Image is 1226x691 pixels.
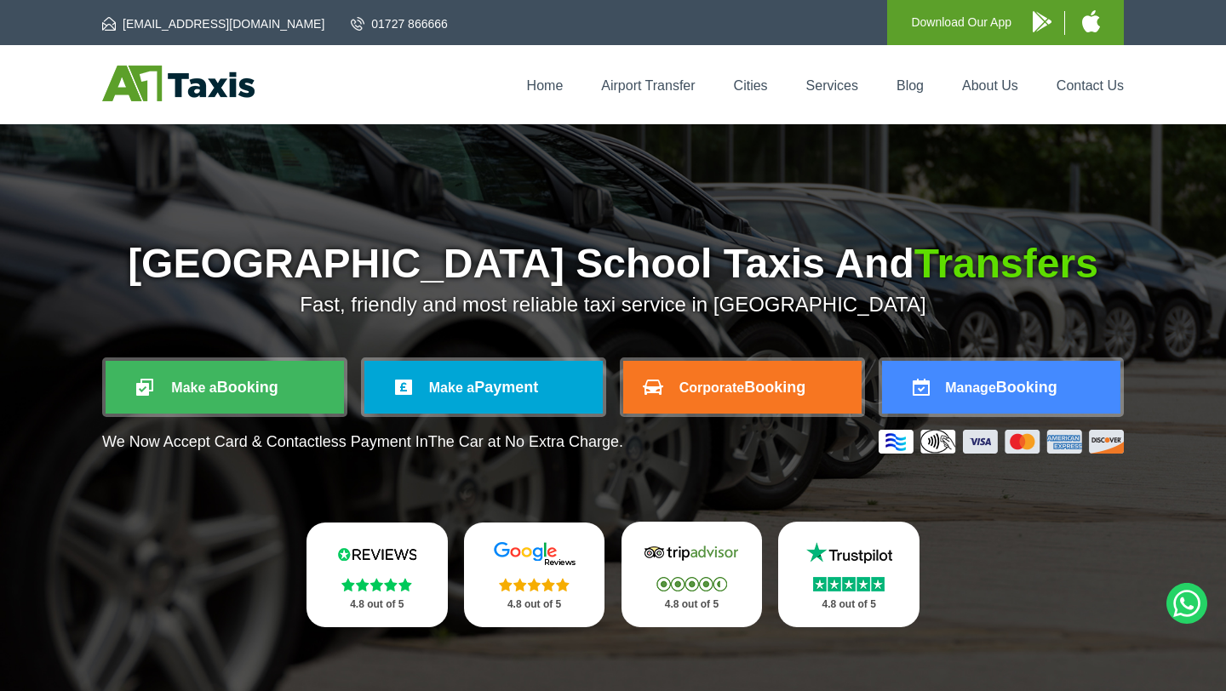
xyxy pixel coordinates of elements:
p: We Now Accept Card & Contactless Payment In [102,433,623,451]
a: Tripadvisor Stars 4.8 out of 5 [622,522,763,627]
a: Cities [734,78,768,93]
span: Transfers [914,241,1098,286]
span: Make a [429,380,474,395]
a: Trustpilot Stars 4.8 out of 5 [778,522,919,627]
p: 4.8 out of 5 [797,594,901,615]
a: [EMAIL_ADDRESS][DOMAIN_NAME] [102,15,324,32]
img: A1 Taxis iPhone App [1082,10,1100,32]
img: A1 Taxis Android App [1033,11,1051,32]
img: Stars [656,577,727,591]
a: Airport Transfer [601,78,695,93]
a: 01727 866666 [351,15,448,32]
img: Trustpilot [798,540,900,566]
a: Reviews.io Stars 4.8 out of 5 [306,523,448,627]
a: Make aBooking [106,361,344,414]
span: Manage [945,380,996,395]
span: The Car at No Extra Charge. [428,433,623,450]
a: CorporateBooking [623,361,862,414]
img: Stars [341,578,412,591]
p: Download Our App [911,12,1011,33]
p: 4.8 out of 5 [640,594,744,615]
a: Services [806,78,858,93]
a: ManageBooking [882,361,1120,414]
a: Contact Us [1057,78,1124,93]
img: Stars [499,578,570,591]
img: Tripadvisor [640,540,742,566]
a: Blog [897,78,924,93]
p: Fast, friendly and most reliable taxi service in [GEOGRAPHIC_DATA] [102,293,1124,317]
img: Reviews.io [326,541,428,567]
span: Corporate [679,380,744,395]
span: Make a [171,380,216,395]
a: About Us [962,78,1018,93]
a: Google Stars 4.8 out of 5 [464,523,605,627]
img: A1 Taxis St Albans LTD [102,66,255,101]
h1: [GEOGRAPHIC_DATA] School Taxis And [102,243,1124,284]
img: Google [484,541,586,567]
img: Credit And Debit Cards [879,430,1124,454]
img: Stars [813,577,885,591]
p: 4.8 out of 5 [483,594,587,615]
a: Home [527,78,564,93]
p: 4.8 out of 5 [325,594,429,615]
a: Make aPayment [364,361,603,414]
